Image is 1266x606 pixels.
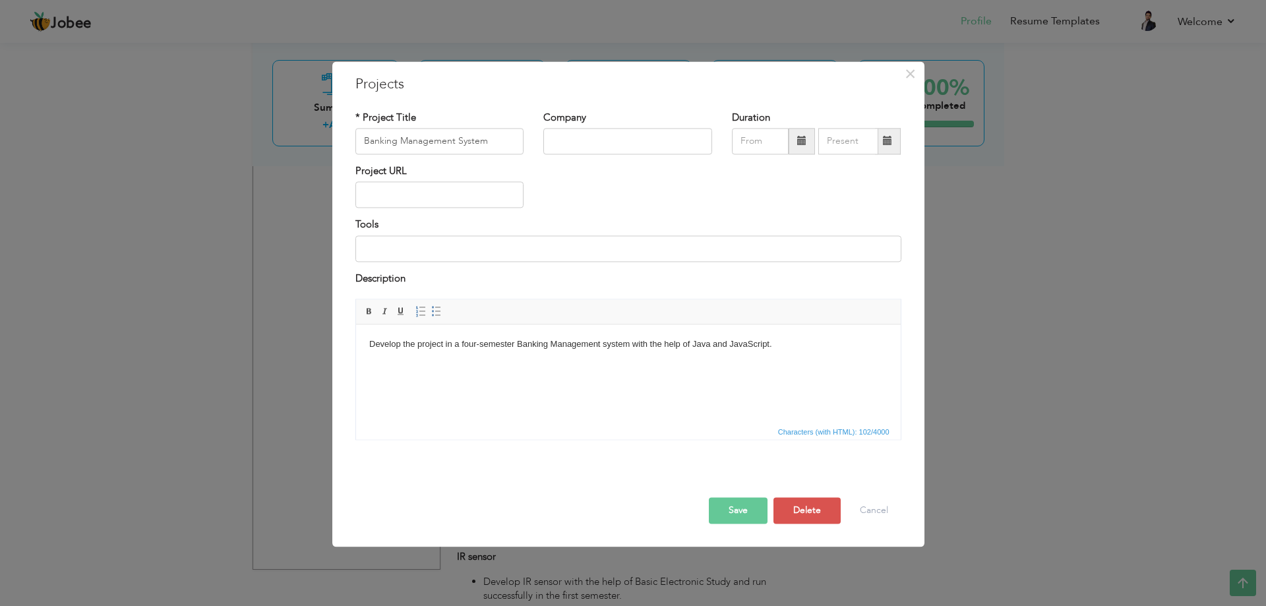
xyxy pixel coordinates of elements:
iframe: Rich Text Editor, projectEditor [356,325,901,424]
a: Insert/Remove Bulleted List [429,305,444,319]
a: Insert/Remove Numbered List [413,305,428,319]
a: Italic [378,305,392,319]
div: Statistics [775,427,893,439]
label: * Project Title [355,111,416,125]
a: Underline [394,305,408,319]
label: Description [355,272,406,286]
label: Duration [732,111,770,125]
label: Project URL [355,164,407,178]
input: Present [818,128,878,154]
button: Cancel [847,498,901,524]
a: Bold [362,305,377,319]
span: Characters (with HTML): 102/4000 [775,427,892,439]
button: Delete [773,498,841,524]
button: Save [709,498,768,524]
span: × [905,62,916,86]
button: Close [900,63,921,84]
label: Tools [355,218,378,232]
label: Company [543,111,586,125]
input: From [732,128,789,154]
h3: Projects [355,75,901,94]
